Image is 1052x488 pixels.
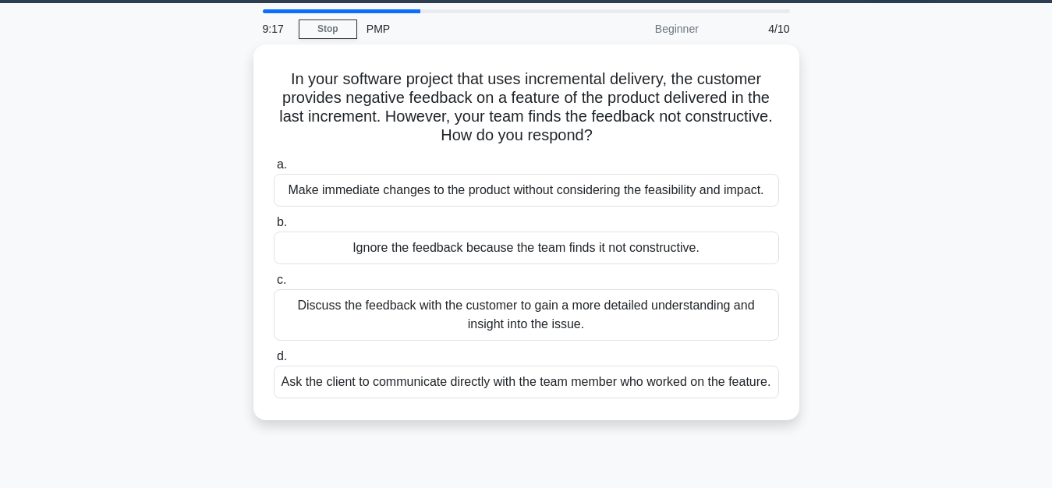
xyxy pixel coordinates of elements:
[357,13,572,44] div: PMP
[274,232,779,264] div: Ignore the feedback because the team finds it not constructive.
[274,174,779,207] div: Make immediate changes to the product without considering the feasibility and impact.
[277,157,287,171] span: a.
[299,19,357,39] a: Stop
[274,289,779,341] div: Discuss the feedback with the customer to gain a more detailed understanding and insight into the...
[272,69,781,146] h5: In your software project that uses incremental delivery, the customer provides negative feedback ...
[253,13,299,44] div: 9:17
[708,13,799,44] div: 4/10
[277,215,287,228] span: b.
[572,13,708,44] div: Beginner
[277,349,287,362] span: d.
[277,273,286,286] span: c.
[274,366,779,398] div: Ask the client to communicate directly with the team member who worked on the feature.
